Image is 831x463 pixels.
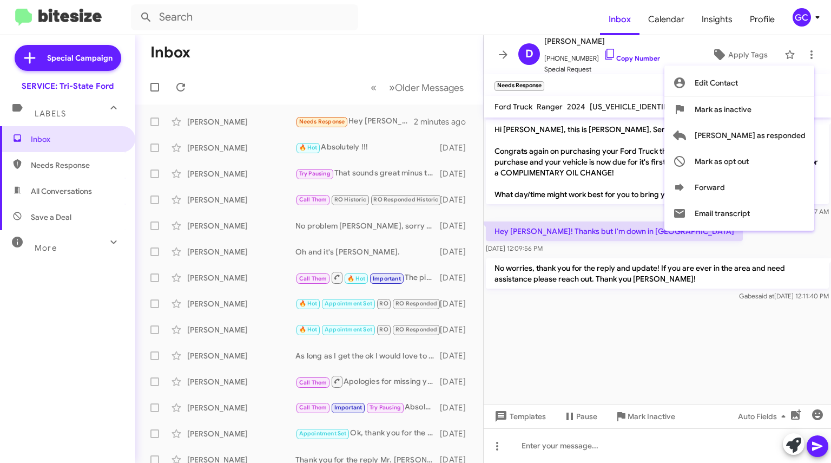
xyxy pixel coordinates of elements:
span: [PERSON_NAME] as responded [695,122,806,148]
span: Edit Contact [695,70,738,96]
button: Email transcript [664,200,814,226]
button: Forward [664,174,814,200]
span: Mark as inactive [695,96,751,122]
span: Mark as opt out [695,148,749,174]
